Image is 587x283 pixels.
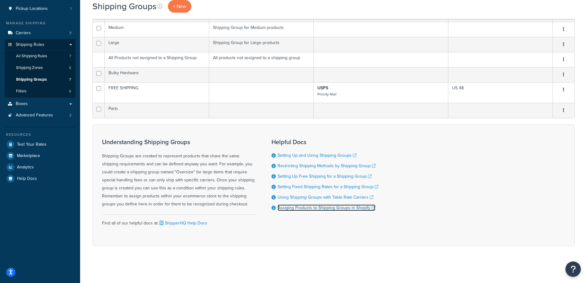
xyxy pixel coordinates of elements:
strong: USPS [317,85,328,91]
a: Setting Fixed Shipping Rates for a Shipping Group [278,184,378,190]
span: Boxes [16,101,28,107]
span: + New [173,3,186,10]
a: Setting Up and Using Shipping Groups [278,152,357,159]
h3: Understanding Shipping Groups [102,139,256,145]
a: Test Your Rates [5,139,75,150]
span: Carriers [16,30,31,36]
span: Pickup Locations [16,6,48,11]
a: ShipperHQ Help Docs [158,220,207,226]
a: Advanced Features 2 [5,110,75,121]
li: Advanced Features [5,110,75,121]
span: Analytics [17,165,34,170]
td: FREE SHIPPING [105,82,209,103]
td: US 48 [448,82,553,103]
td: All products not assigned to a shipping group [209,52,314,67]
div: Find all of our helpful docs at: [102,214,256,227]
li: Filters [5,86,75,97]
span: 7 [69,77,71,82]
td: Shipping Group for Large products [209,37,314,52]
li: Pickup Locations [5,3,75,14]
div: Resources [5,132,75,137]
h1: Shipping Groups [92,0,157,12]
a: Carriers 3 [5,27,75,39]
a: Analytics [5,162,75,173]
td: Bulky Hardware [105,67,209,82]
li: All Shipping Rules [5,51,75,62]
a: Restricting Shipping Methods by Shipping Group [278,163,376,169]
span: Shipping Groups [16,77,47,82]
a: Boxes [5,98,75,110]
a: Help Docs [5,173,75,184]
span: 2 [69,113,71,118]
li: Shipping Groups [5,74,75,85]
a: Setting Up Free Shipping for a Shipping Group [278,173,372,180]
span: 1 [70,6,71,11]
a: Assiging Products to Shipping Groups in Shopify [278,204,375,211]
span: Filters [16,89,26,94]
td: Large [105,37,209,52]
a: Shipping Rules [5,39,75,51]
span: 3 [69,30,71,36]
td: Shipping Group for Medium products [209,22,314,37]
a: Shipping Zones 8 [5,62,75,74]
span: All Shipping Rules [16,54,47,59]
span: 7 [69,54,71,59]
small: Priority Mail [317,91,336,97]
span: Shipping Rules [16,42,44,47]
li: Shipping Zones [5,62,75,74]
a: Marketplace [5,150,75,161]
span: Advanced Features [16,113,53,118]
span: Shipping Zones [16,65,43,71]
span: 8 [69,65,71,71]
a: Shipping Groups 7 [5,74,75,85]
span: Test Your Rates [17,142,47,147]
td: All Products not assigned to a Shipping Group [105,52,209,67]
a: Pickup Locations 1 [5,3,75,14]
li: Carriers [5,27,75,39]
a: All Shipping Rules 7 [5,51,75,62]
a: Using Shipping Groups with Table Rate Carriers [278,194,373,200]
td: Parts [105,103,209,118]
span: Help Docs [17,176,37,181]
div: Manage Shipping [5,21,75,26]
button: Open Resource Center [565,261,581,277]
td: Medium [105,22,209,37]
li: Shipping Rules [5,39,75,98]
h3: Helpful Docs [271,139,378,145]
a: Filters 6 [5,86,75,97]
span: Marketplace [17,153,40,159]
span: 6 [69,89,71,94]
div: Shipping Groups are created to represent products that share the same shipping requirements and c... [102,139,256,208]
